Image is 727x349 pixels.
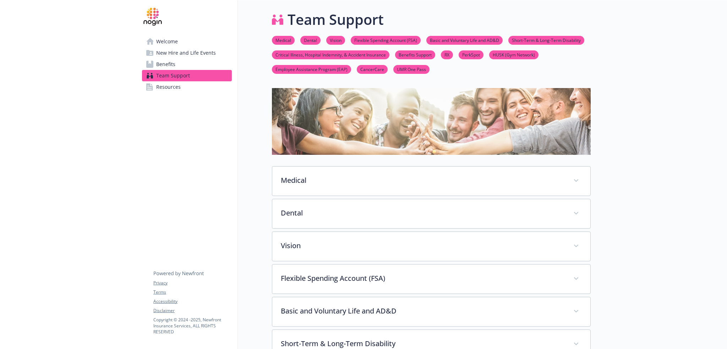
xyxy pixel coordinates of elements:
a: New Hire and Life Events [142,47,232,59]
span: Resources [156,81,181,93]
a: RX [441,51,453,58]
a: Benefits [142,59,232,70]
div: Flexible Spending Account (FSA) [272,265,590,294]
a: Flexible Spending Account (FSA) [351,37,421,43]
p: Flexible Spending Account (FSA) [281,273,565,284]
p: Short-Term & Long-Term Disability [281,338,565,349]
img: team support page banner [272,88,591,154]
div: Basic and Voluntary Life and AD&D [272,297,590,326]
a: CancerCare [357,66,388,72]
p: Dental [281,208,565,218]
a: Medical [272,37,295,43]
a: PerkSpot [459,51,483,58]
span: New Hire and Life Events [156,47,216,59]
a: Short-Term & Long-Term Disability [508,37,584,43]
p: Vision [281,240,565,251]
a: Critical Illness, Hospital Indemnity, & Accident Insurance [272,51,389,58]
a: Welcome [142,36,232,47]
a: Dental [300,37,321,43]
a: Disclaimer [153,307,231,314]
div: Dental [272,199,590,228]
h1: Team Support [288,9,384,30]
a: Terms [153,289,231,295]
a: Vision [326,37,345,43]
a: Team Support [142,70,232,81]
span: Welcome [156,36,178,47]
p: Medical [281,175,565,186]
span: Team Support [156,70,190,81]
a: Basic and Voluntary Life and AD&D [426,37,503,43]
a: Benefits Support [395,51,435,58]
div: Vision [272,232,590,261]
a: HUSK (Gym Network) [489,51,539,58]
span: Benefits [156,59,175,70]
a: Privacy [153,280,231,286]
div: Medical [272,167,590,196]
a: Employee Assistance Program (EAP) [272,66,351,72]
a: UMR One Pass [393,66,430,72]
a: Resources [142,81,232,93]
p: Copyright © 2024 - 2025 , Newfront Insurance Services, ALL RIGHTS RESERVED [153,317,231,335]
a: Accessibility [153,298,231,305]
p: Basic and Voluntary Life and AD&D [281,306,565,316]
